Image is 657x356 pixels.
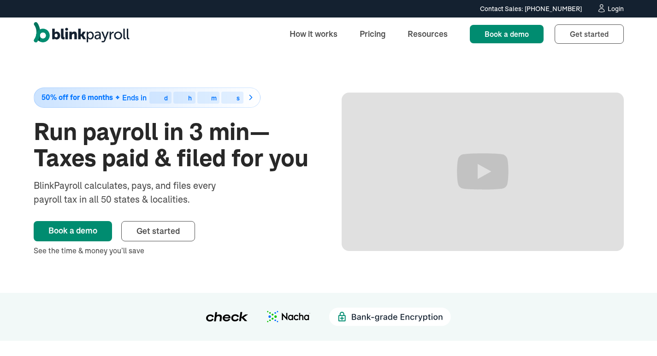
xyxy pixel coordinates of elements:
[237,95,240,101] div: s
[41,93,113,101] span: 50% off for 6 months
[211,95,217,101] div: m
[555,24,624,44] a: Get started
[400,24,455,44] a: Resources
[188,95,192,101] div: h
[570,29,609,39] span: Get started
[480,4,582,14] div: Contact Sales: [PHONE_NUMBER]
[485,29,529,39] span: Book a demo
[34,179,240,206] div: BlinkPayroll calculates, pays, and files every payroll tax in all 50 states & localities.
[136,226,180,236] span: Get started
[121,221,195,241] a: Get started
[608,6,624,12] div: Login
[34,119,316,171] h1: Run payroll in 3 min—Taxes paid & filed for you
[342,93,624,251] iframe: Run Payroll in 3 min with BlinkPayroll
[282,24,345,44] a: How it works
[34,221,112,241] a: Book a demo
[597,4,624,14] a: Login
[34,245,316,256] div: See the time & money you’ll save
[164,95,168,101] div: d
[122,93,147,102] span: Ends in
[34,88,316,108] a: 50% off for 6 monthsEnds indhms
[470,25,544,43] a: Book a demo
[352,24,393,44] a: Pricing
